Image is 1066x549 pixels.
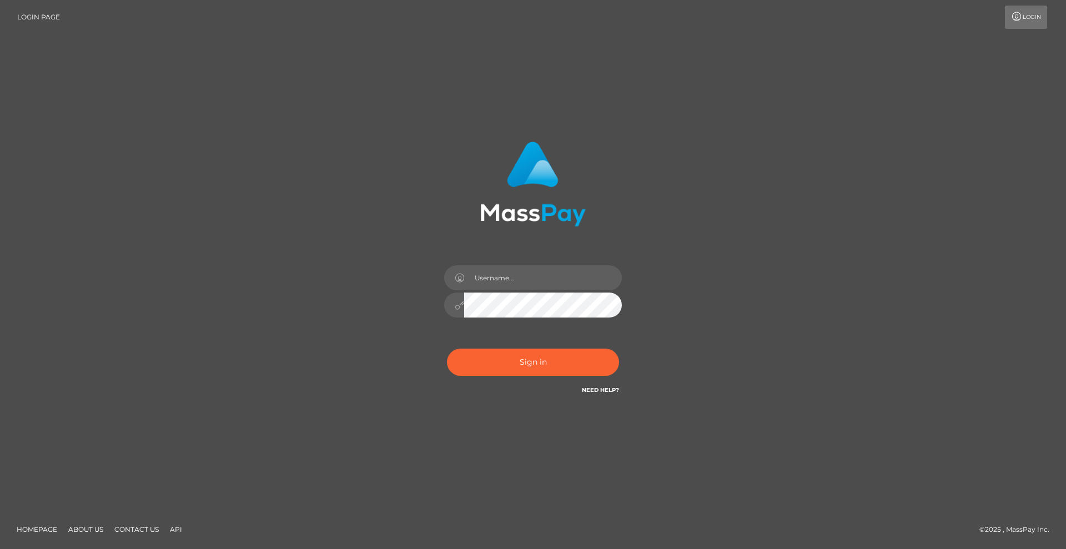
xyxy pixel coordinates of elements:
div: © 2025 , MassPay Inc. [979,523,1058,536]
a: Homepage [12,521,62,538]
a: Need Help? [582,386,619,394]
a: API [165,521,187,538]
a: About Us [64,521,108,538]
a: Contact Us [110,521,163,538]
button: Sign in [447,349,619,376]
a: Login [1005,6,1047,29]
img: MassPay Login [480,142,586,226]
input: Username... [464,265,622,290]
a: Login Page [17,6,60,29]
